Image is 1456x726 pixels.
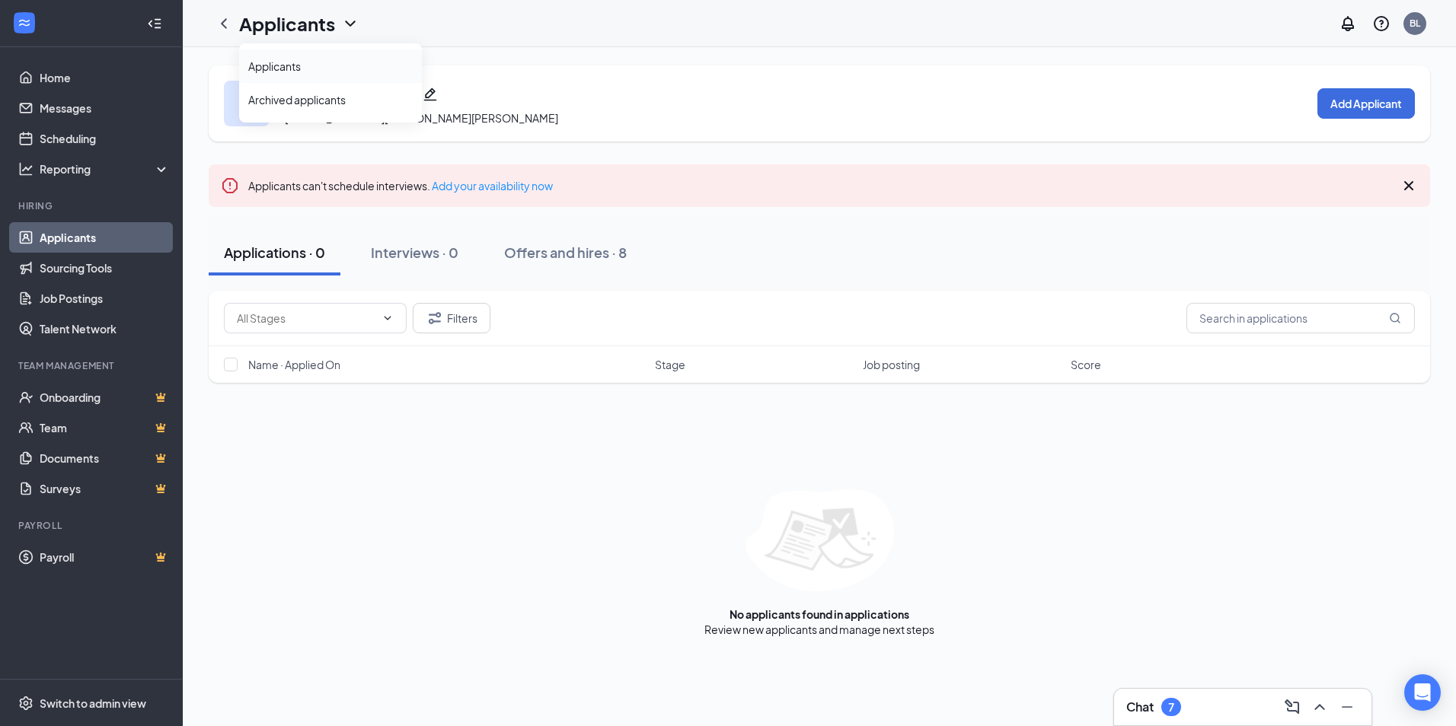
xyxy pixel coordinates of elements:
svg: ChevronDown [341,14,359,33]
input: Search in applications [1186,303,1415,333]
div: Interviews · 0 [371,243,458,262]
svg: Settings [18,696,34,711]
svg: Cross [1400,177,1418,195]
div: Payroll [18,519,167,532]
div: Team Management [18,359,167,372]
a: Archived applicants [248,92,413,107]
span: Stage [655,357,685,372]
a: Messages [40,93,170,123]
a: Job Postings [40,283,170,314]
span: Name · Applied On [248,357,340,372]
div: No applicants found in applications [730,607,909,622]
div: Offers and hires · 8 [504,243,627,262]
a: Add your availability now [432,179,553,193]
input: All Stages [237,310,375,326]
span: Job posting [863,357,920,372]
svg: MagnifyingGlass [1389,312,1401,324]
div: BL [1410,17,1420,30]
div: 7 [1168,701,1174,714]
svg: WorkstreamLogo [17,15,32,30]
div: Reporting [40,161,171,177]
a: Talent Network [40,314,170,344]
svg: ChevronLeft [215,14,233,33]
img: empty-state [746,489,894,591]
button: ComposeMessage [1280,695,1304,719]
svg: QuestionInfo [1372,14,1391,33]
button: Minimize [1335,695,1359,719]
svg: ChevronUp [1311,698,1329,716]
svg: Filter [426,309,444,327]
a: SurveysCrown [40,473,170,504]
svg: Minimize [1338,698,1356,716]
div: Open Intercom Messenger [1404,674,1441,711]
a: OnboardingCrown [40,382,170,412]
a: DocumentsCrown [40,443,170,473]
span: Applicants can't schedule interviews. [248,179,553,193]
a: TeamCrown [40,412,170,443]
a: Applicants [40,222,170,253]
a: PayrollCrown [40,542,170,572]
button: Add Applicant [1317,88,1415,119]
a: Home [40,62,170,93]
a: Scheduling [40,123,170,154]
div: Applications · 0 [224,243,325,262]
svg: Pencil [423,87,438,102]
button: Filter Filters [413,303,490,333]
svg: Analysis [18,161,34,177]
svg: Notifications [1339,14,1357,33]
a: Applicants [248,59,413,74]
h3: Chat [1126,699,1154,715]
div: Hiring [18,199,167,212]
svg: ComposeMessage [1283,698,1301,716]
svg: ChevronDown [382,312,394,324]
svg: Error [221,177,239,195]
button: ChevronUp [1308,695,1332,719]
a: Sourcing Tools [40,253,170,283]
div: Switch to admin view [40,696,146,711]
div: Review new applicants and manage next steps [704,622,934,637]
svg: Collapse [147,16,162,31]
h1: Applicants [239,11,335,37]
span: Score [1071,357,1101,372]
